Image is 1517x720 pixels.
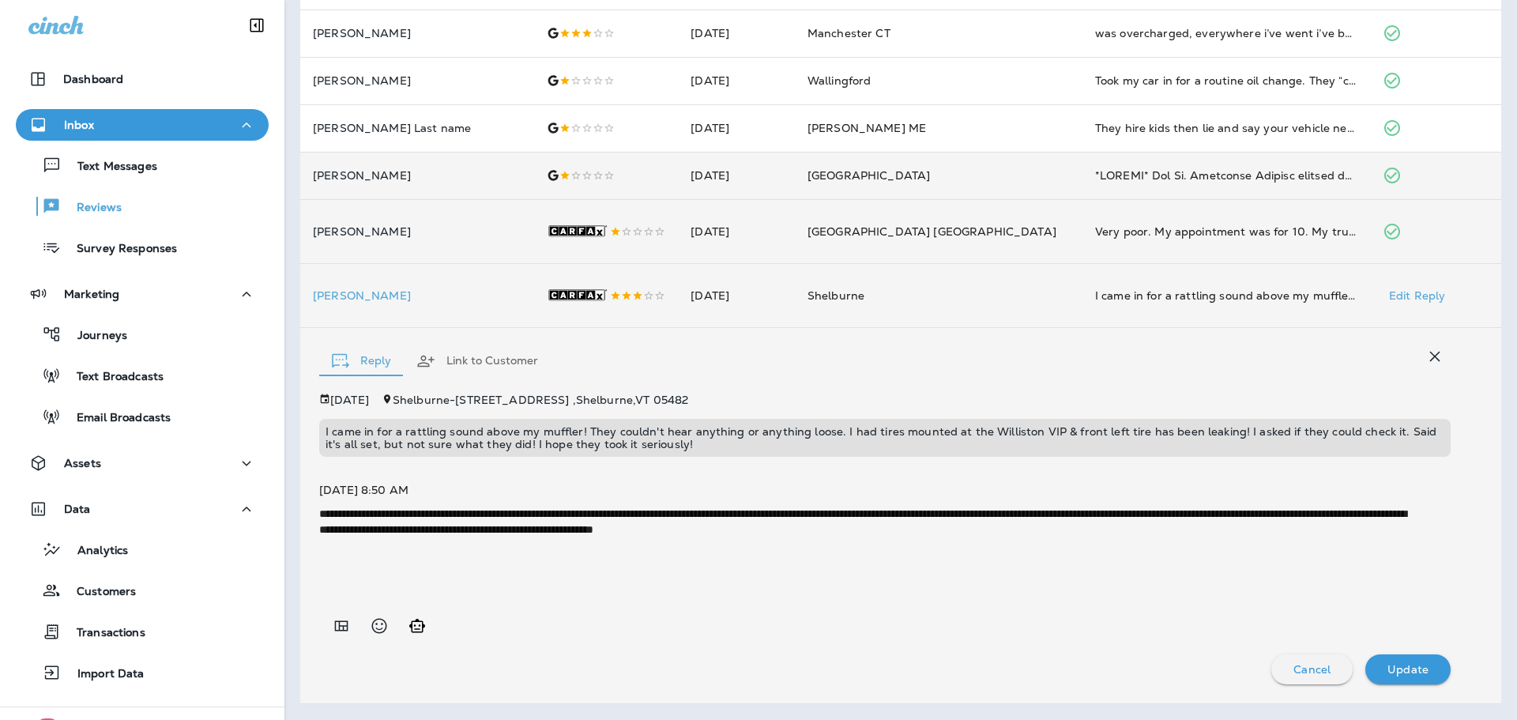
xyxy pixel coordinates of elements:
[64,457,101,469] p: Assets
[16,656,269,689] button: Import Data
[313,74,521,87] p: [PERSON_NAME]
[401,610,433,642] button: Generate AI response
[1383,289,1445,302] p: Edit Reply
[313,289,521,302] p: [PERSON_NAME]
[62,160,157,175] p: Text Messages
[62,329,127,344] p: Journeys
[313,122,521,134] p: [PERSON_NAME] Last name
[16,190,269,223] button: Reviews
[16,574,269,607] button: Customers
[319,482,1451,498] p: [DATE] 8:50 AM
[363,610,395,642] button: Select an emoji
[326,610,357,642] button: Add in a premade template
[313,27,521,40] p: [PERSON_NAME]
[16,533,269,566] button: Analytics
[64,503,91,515] p: Data
[807,224,1056,239] span: [GEOGRAPHIC_DATA] [GEOGRAPHIC_DATA]
[1095,73,1357,89] div: Took my car in for a routine oil change. They “checked” things out and recommended several repair...
[1387,663,1429,676] p: Update
[61,585,136,600] p: Customers
[313,169,521,182] p: [PERSON_NAME]
[16,109,269,141] button: Inbox
[16,359,269,392] button: Text Broadcasts
[1095,120,1357,136] div: They hire kids then lie and say your vehicle needs 2k in work and try to ruin your brakes
[326,425,1444,450] p: I came in for a rattling sound above my muffler! They couldn't hear anything or anything loose. I...
[1293,663,1331,676] p: Cancel
[16,149,269,182] button: Text Messages
[319,333,404,390] button: Reply
[678,9,795,57] td: [DATE]
[678,57,795,104] td: [DATE]
[16,278,269,310] button: Marketing
[313,289,521,302] div: Click to view Customer Drawer
[16,63,269,95] button: Dashboard
[678,199,795,263] td: [DATE]
[678,263,795,327] td: [DATE]
[16,447,269,479] button: Assets
[16,318,269,351] button: Journeys
[61,370,164,385] p: Text Broadcasts
[64,288,119,300] p: Marketing
[64,119,94,131] p: Inbox
[404,333,551,390] button: Link to Customer
[1271,654,1353,684] button: Cancel
[807,288,864,303] span: Shelburne
[678,104,795,152] td: [DATE]
[313,225,521,238] p: [PERSON_NAME]
[16,615,269,648] button: Transactions
[61,201,122,216] p: Reviews
[807,74,871,88] span: Wallingford
[1095,288,1357,303] div: I came in for a rattling sound above my muffler! They couldn't hear anything or anything loose. I...
[62,667,145,682] p: Import Data
[807,121,926,135] span: [PERSON_NAME] ME
[16,400,269,433] button: Email Broadcasts
[235,9,279,41] button: Collapse Sidebar
[1365,654,1451,684] button: Update
[330,394,369,406] p: [DATE]
[1095,168,1357,183] div: *UPDATE* The Sr. Marketing Manager reached out to me and made things right. I was fully refunded ...
[61,626,145,641] p: Transactions
[807,168,930,183] span: [GEOGRAPHIC_DATA]
[393,393,688,407] span: Shelburne - [STREET_ADDRESS] , Shelburne , VT 05482
[1095,224,1357,239] div: Very poor. My appointment was for 10. My truck entered the garage at 11:30. Then proceeded to tak...
[807,26,890,40] span: Manchester CT
[16,231,269,264] button: Survey Responses
[63,73,123,85] p: Dashboard
[62,544,128,559] p: Analytics
[61,242,177,257] p: Survey Responses
[1095,25,1357,41] div: was overcharged, everywhere i’ve went i’ve been charged 100 for an alignment but here it’s $150. ...
[16,493,269,525] button: Data
[678,152,795,199] td: [DATE]
[61,411,171,426] p: Email Broadcasts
